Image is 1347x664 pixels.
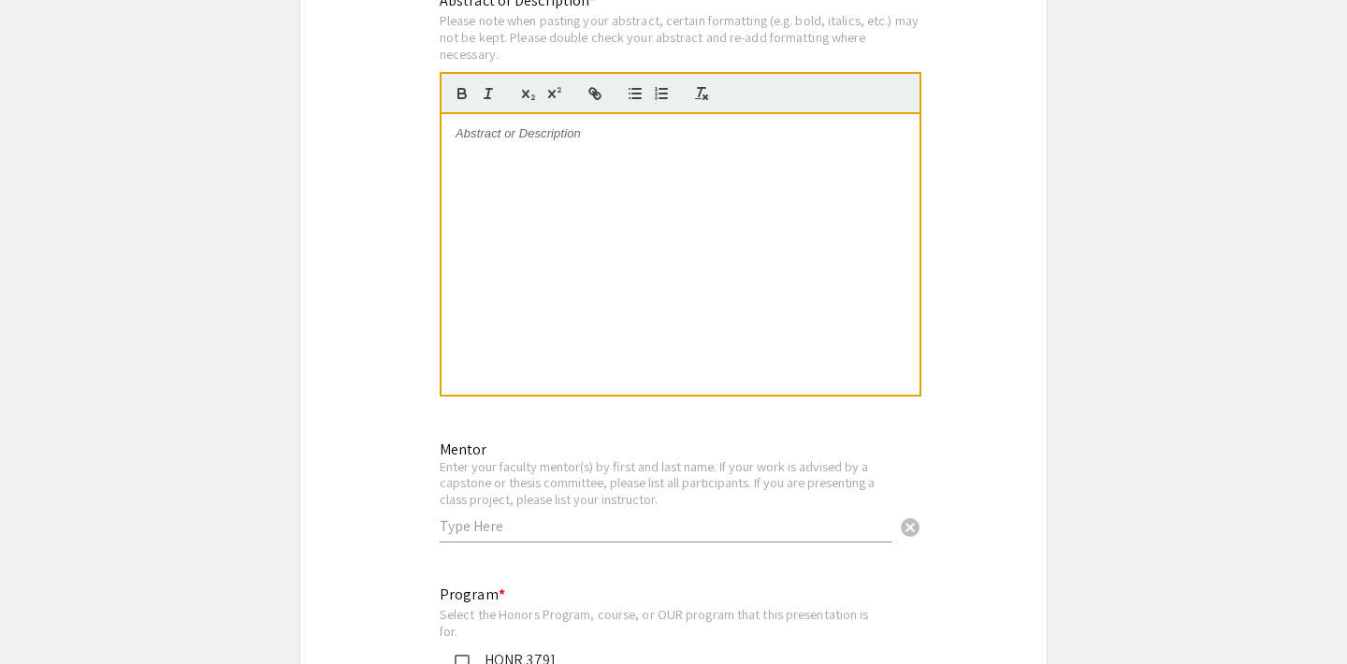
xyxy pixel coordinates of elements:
input: Type Here [440,516,891,536]
div: Enter your faculty mentor(s) by first and last name. If your work is advised by a capstone or the... [440,458,891,508]
span: cancel [899,516,921,539]
div: Select the Honors Program, course, or OUR program that this presentation is for. [440,606,877,639]
div: Please note when pasting your abstract, certain formatting (e.g. bold, italics, etc.) may not be ... [440,12,921,62]
iframe: Chat [14,580,80,650]
mat-label: Program [440,585,505,604]
button: Clear [891,508,929,545]
mat-label: Mentor [440,440,486,459]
